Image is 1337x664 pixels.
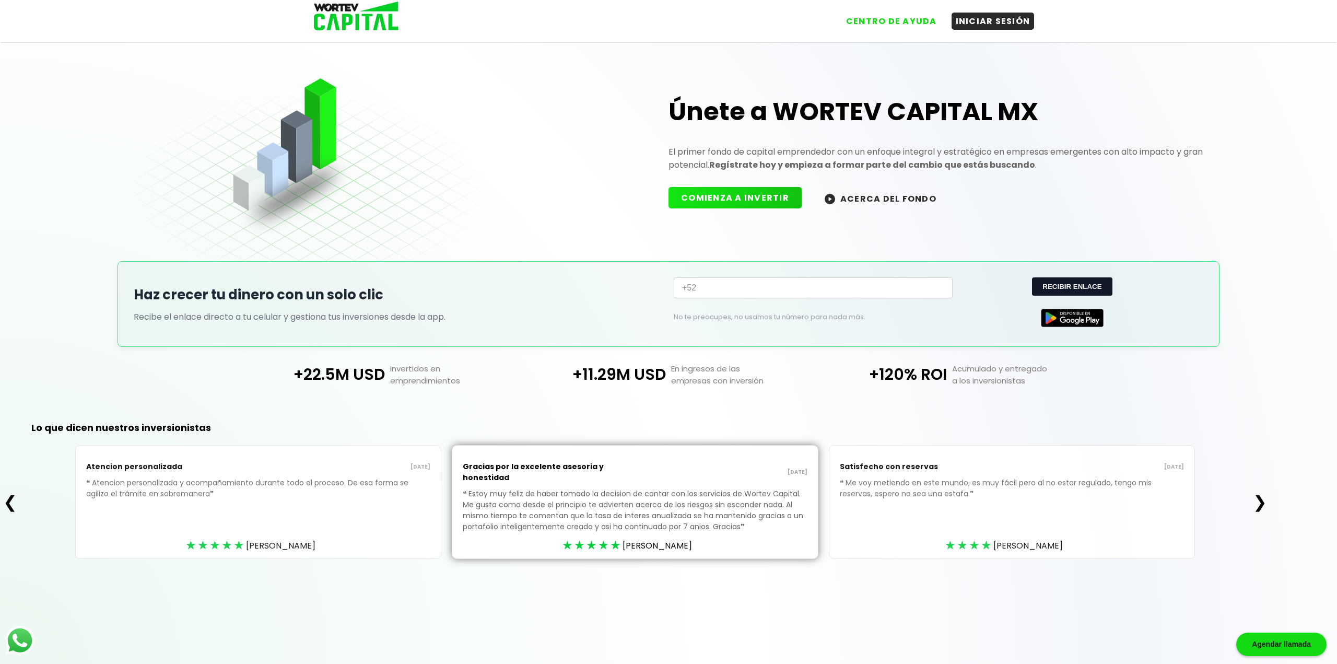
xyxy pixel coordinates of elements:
span: ❞ [970,488,976,499]
div: ★★★★★ [562,538,623,553]
p: Invertidos en emprendimientos [385,363,528,387]
p: El primer fondo de capital emprendedor con un enfoque integral y estratégico en empresas emergent... [668,145,1203,171]
p: Acumulado y entregado a los inversionistas [947,363,1090,387]
button: COMIENZA A INVERTIR [668,187,802,208]
a: INICIAR SESIÓN [941,5,1035,30]
button: CENTRO DE AYUDA [842,13,941,30]
button: RECIBIR ENLACE [1032,277,1112,296]
a: CENTRO DE AYUDA [831,5,941,30]
p: Satisfecho con reservas [840,456,1012,477]
p: En ingresos de las empresas con inversión [666,363,809,387]
p: Atencion personalizada [86,456,259,477]
p: No te preocupes, no usamos tu número para nada más. [674,312,936,322]
span: ❝ [463,488,468,499]
p: Recibe el enlace directo a tu celular y gestiona tus inversiones desde la app. [134,310,663,323]
p: Atencion personalizada y acompañamiento durante todo el proceso. De esa forma se agilizo el trámi... [86,477,430,515]
p: +11.29M USD [528,363,666,387]
div: ★★★★ [945,538,993,553]
a: COMIENZA A INVERTIR [668,192,812,204]
h1: Únete a WORTEV CAPITAL MX [668,95,1203,129]
p: Me voy metiendo en este mundo, es muy fácil pero al no estar regulado, tengo mis reservas, espero... [840,477,1184,515]
p: +22.5M USD [248,363,385,387]
button: ❯ [1250,492,1270,512]
span: [PERSON_NAME] [246,539,315,552]
p: Estoy muy feliz de haber tomado la decision de contar con los servicios de Wortev Capital. Me gus... [463,488,807,548]
span: [PERSON_NAME] [623,539,692,552]
p: [DATE] [635,468,807,476]
span: ❝ [840,477,846,488]
span: ❞ [210,488,216,499]
strong: Regístrate hoy y empieza a formar parte del cambio que estás buscando [709,159,1035,171]
img: Google Play [1041,309,1104,327]
div: Agendar llamada [1236,633,1327,656]
img: logos_whatsapp-icon.242b2217.svg [5,626,34,655]
p: [DATE] [259,463,431,471]
h2: Haz crecer tu dinero con un solo clic [134,285,663,305]
span: ❝ [86,477,92,488]
button: ACERCA DEL FONDO [812,187,949,209]
span: ❞ [741,521,746,532]
p: +120% ROI [809,363,947,387]
button: INICIAR SESIÓN [952,13,1035,30]
p: Gracias por la excelente asesoria y honestidad [463,456,635,488]
span: [PERSON_NAME] [993,539,1063,552]
img: wortev-capital-acerca-del-fondo [825,194,835,204]
p: [DATE] [1012,463,1184,471]
div: ★★★★★ [186,538,246,553]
